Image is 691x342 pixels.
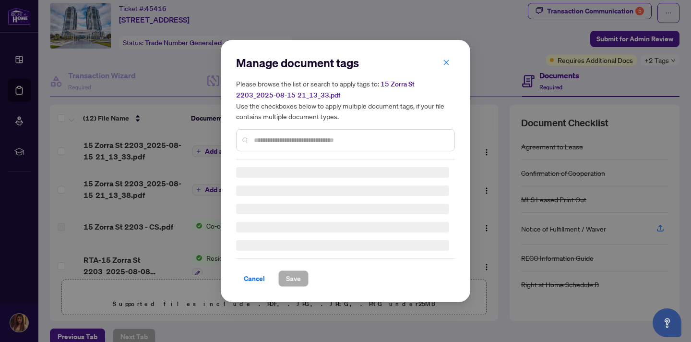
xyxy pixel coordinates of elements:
button: Cancel [236,270,273,287]
button: Open asap [653,308,681,337]
h5: Please browse the list or search to apply tags to: Use the checkboxes below to apply multiple doc... [236,78,455,122]
button: Save [278,270,309,287]
span: close [443,59,450,66]
span: Cancel [244,271,265,286]
h2: Manage document tags [236,55,455,71]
